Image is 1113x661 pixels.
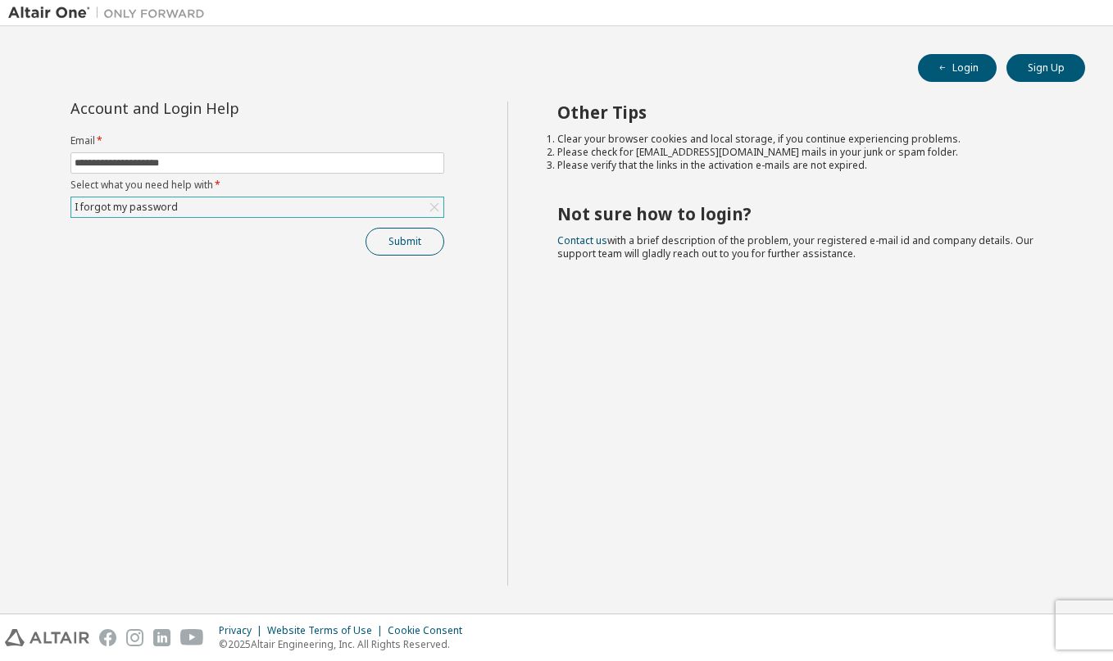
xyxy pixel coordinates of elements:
[126,629,143,646] img: instagram.svg
[70,179,444,192] label: Select what you need help with
[219,624,267,637] div: Privacy
[71,197,443,217] div: I forgot my password
[180,629,204,646] img: youtube.svg
[267,624,388,637] div: Website Terms of Use
[557,102,1056,123] h2: Other Tips
[557,159,1056,172] li: Please verify that the links in the activation e-mails are not expired.
[99,629,116,646] img: facebook.svg
[70,102,370,115] div: Account and Login Help
[557,133,1056,146] li: Clear your browser cookies and local storage, if you continue experiencing problems.
[1006,54,1085,82] button: Sign Up
[219,637,472,651] p: © 2025 Altair Engineering, Inc. All Rights Reserved.
[5,629,89,646] img: altair_logo.svg
[557,203,1056,224] h2: Not sure how to login?
[557,233,607,247] a: Contact us
[557,233,1033,260] span: with a brief description of the problem, your registered e-mail id and company details. Our suppo...
[153,629,170,646] img: linkedin.svg
[8,5,213,21] img: Altair One
[557,146,1056,159] li: Please check for [EMAIL_ADDRESS][DOMAIN_NAME] mails in your junk or spam folder.
[70,134,444,147] label: Email
[918,54,997,82] button: Login
[388,624,472,637] div: Cookie Consent
[72,198,180,216] div: I forgot my password
[366,228,444,256] button: Submit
